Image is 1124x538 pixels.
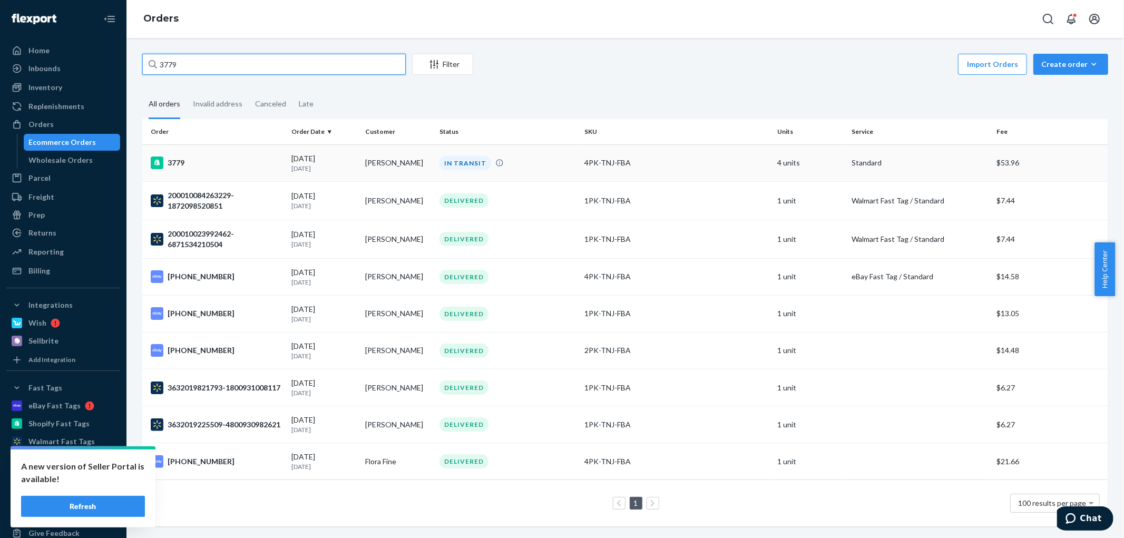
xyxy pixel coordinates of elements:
td: $53.96 [992,144,1108,181]
div: Replenishments [28,101,84,112]
div: [DATE] [291,415,357,434]
div: Integrations [28,300,73,310]
div: Home [28,45,50,56]
div: [PHONE_NUMBER] [151,344,283,357]
button: Integrations [6,297,120,314]
td: [PERSON_NAME] [361,258,435,295]
p: [DATE] [291,278,357,287]
div: IN TRANSIT [439,156,491,170]
a: Ecommerce Orders [24,134,121,151]
div: [DATE] [291,229,357,249]
div: Invalid address [193,90,242,118]
button: Import Orders [958,54,1027,75]
a: Inbounds [6,60,120,77]
a: Returns [6,224,120,241]
div: Reporting [28,247,64,257]
div: 1PK-TNJ-FBA [584,383,769,393]
div: Add Integration [28,355,75,364]
p: [DATE] [291,240,357,249]
td: 4 units [774,144,848,181]
td: 1 unit [774,406,848,443]
a: Billing [6,262,120,279]
button: Filter [412,54,473,75]
div: DELIVERED [439,193,488,208]
div: DELIVERED [439,344,488,358]
td: $21.66 [992,443,1108,480]
button: Open account menu [1084,8,1105,30]
td: [PERSON_NAME] [361,332,435,369]
th: Order [142,119,287,144]
th: Status [435,119,580,144]
td: 1 unit [774,181,848,220]
div: 200010023992462-6871534210504 [151,229,283,250]
th: SKU [580,119,774,144]
div: 4PK-TNJ-FBA [584,271,769,282]
span: Help Center [1094,242,1115,296]
a: eBay Fast Tags [6,397,120,414]
th: Service [847,119,992,144]
td: [PERSON_NAME] [361,406,435,443]
div: Orders [28,119,54,130]
td: $14.58 [992,258,1108,295]
div: Parcel [28,173,51,183]
a: Add Integration [6,354,120,366]
div: 2PK-TNJ-FBA [584,345,769,356]
div: 4PK-TNJ-FBA [584,456,769,467]
td: $7.44 [992,181,1108,220]
div: Canceled [255,90,286,118]
p: [DATE] [291,315,357,324]
a: Prep [6,207,120,223]
div: DELIVERED [439,454,488,468]
td: [PERSON_NAME] [361,369,435,406]
button: Refresh [21,496,145,517]
p: Standard [852,158,988,168]
th: Fee [992,119,1108,144]
div: 200010084263229-1872098520851 [151,190,283,211]
div: Ecommerce Orders [29,137,96,148]
a: Sellbrite [6,332,120,349]
iframe: Opens a widget where you can chat to one of our agents [1057,506,1113,533]
p: A new version of Seller Portal is available! [21,460,145,485]
div: DELIVERED [439,417,488,432]
td: 1 unit [774,220,848,258]
div: Wish [28,318,46,328]
a: Wish [6,315,120,331]
div: 3632019821793-1800931008117 [151,382,283,394]
th: Units [774,119,848,144]
p: Walmart Fast Tag / Standard [852,234,988,244]
button: Create order [1033,54,1108,75]
a: Settings [6,471,120,488]
p: eBay Fast Tag / Standard [852,271,988,282]
div: 1PK-TNJ-FBA [584,195,769,206]
button: Close Navigation [99,8,120,30]
div: 4PK-TNJ-FBA [584,158,769,168]
p: [DATE] [291,462,357,471]
div: eBay Fast Tags [28,400,81,411]
th: Order Date [287,119,361,144]
div: Filter [413,59,473,70]
a: Wholesale Orders [24,152,121,169]
td: 1 unit [774,258,848,295]
div: 3779 [151,156,283,169]
div: DELIVERED [439,270,488,284]
td: [PERSON_NAME] [361,220,435,258]
td: $6.27 [992,369,1108,406]
td: [PERSON_NAME] [361,295,435,332]
div: Inbounds [28,63,61,74]
div: [PHONE_NUMBER] [151,270,283,283]
ol: breadcrumbs [135,4,187,34]
div: Freight [28,192,54,202]
a: Page 1 is your current page [632,498,640,507]
a: Shopify Fast Tags [6,415,120,432]
input: Search orders [142,54,406,75]
td: [PERSON_NAME] [361,144,435,181]
td: [PERSON_NAME] [361,181,435,220]
a: Help Center [6,507,120,524]
div: Sellbrite [28,336,58,346]
a: Add Fast Tag [6,454,120,467]
div: DELIVERED [439,380,488,395]
div: Shopify Fast Tags [28,418,90,429]
a: Reporting [6,243,120,260]
div: [DATE] [291,191,357,210]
